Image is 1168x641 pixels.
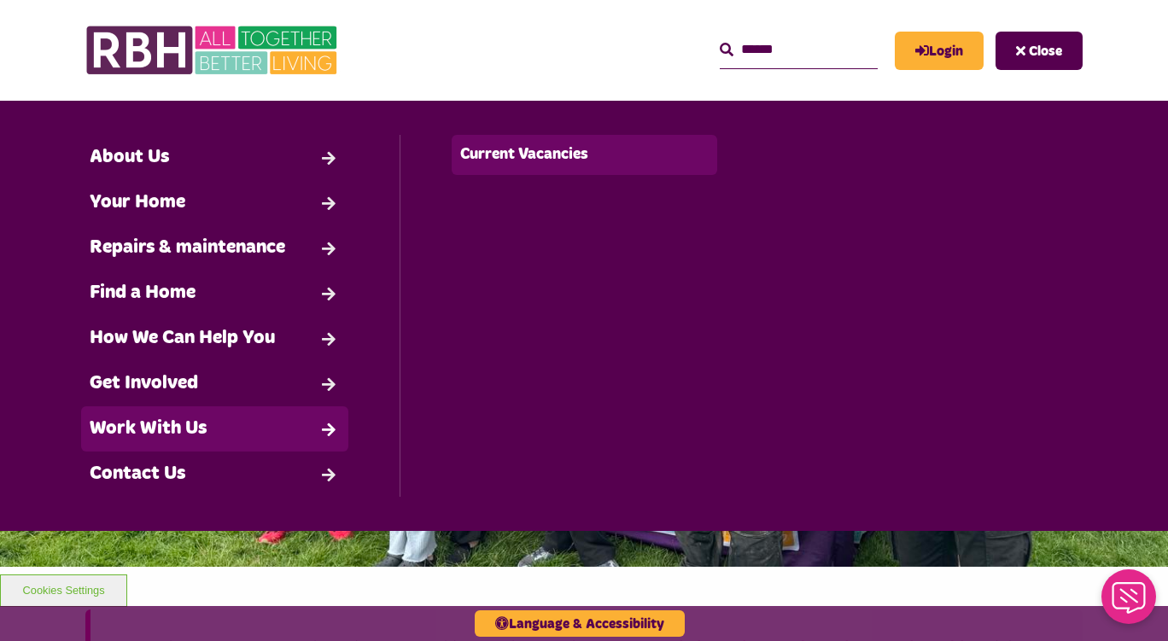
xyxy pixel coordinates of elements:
[85,17,342,84] img: RBH
[81,225,348,271] a: Repairs & maintenance
[720,32,878,68] input: Search
[81,180,348,225] a: Your Home
[452,135,718,175] a: Current Vacancies
[81,316,348,361] a: How We Can Help You
[895,32,984,70] a: MyRBH
[1091,564,1168,641] iframe: Netcall Web Assistant for live chat
[81,361,348,406] a: Get Involved
[475,610,685,637] button: Language & Accessibility
[1029,44,1062,58] span: Close
[996,32,1083,70] button: Navigation
[81,135,348,180] a: About Us
[81,406,348,452] a: Work With Us
[81,452,348,497] a: Contact Us
[81,271,348,316] a: Find a Home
